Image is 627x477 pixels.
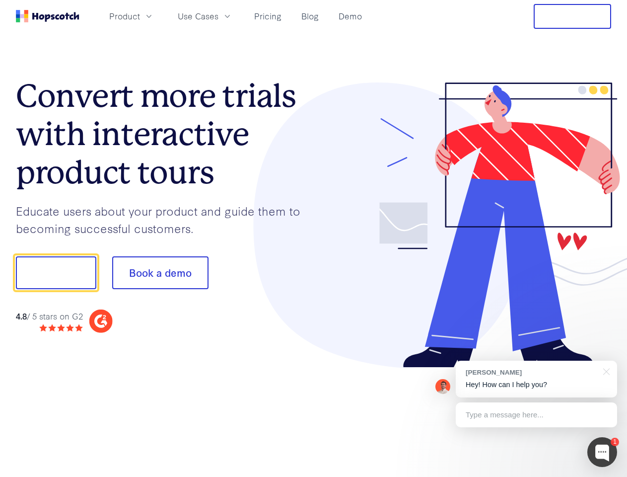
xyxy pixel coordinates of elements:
div: / 5 stars on G2 [16,310,83,322]
button: Use Cases [172,8,238,24]
div: [PERSON_NAME] [466,368,597,377]
a: Home [16,10,79,22]
span: Use Cases [178,10,218,22]
a: Pricing [250,8,285,24]
button: Book a demo [112,256,209,289]
button: Product [103,8,160,24]
h1: Convert more trials with interactive product tours [16,77,314,191]
span: Product [109,10,140,22]
div: Type a message here... [456,402,617,427]
a: Blog [297,8,323,24]
button: Show me! [16,256,96,289]
strong: 4.8 [16,310,27,321]
p: Educate users about your product and guide them to becoming successful customers. [16,202,314,237]
button: Free Trial [534,4,611,29]
div: 1 [611,438,619,446]
img: Mark Spera [435,379,450,394]
p: Hey! How can I help you? [466,380,607,390]
a: Demo [335,8,366,24]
